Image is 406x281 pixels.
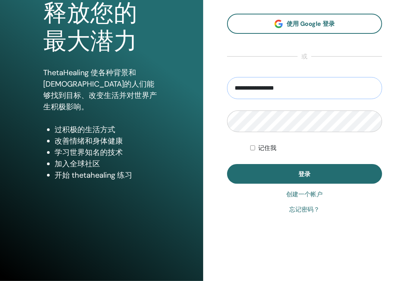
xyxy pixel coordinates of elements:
[250,144,382,153] div: Keep me authenticated indefinitely or until I manually logout
[227,14,382,34] a: 使用 Google 登录
[258,144,276,153] label: 记住我
[287,20,335,28] span: 使用 Google 登录
[298,170,310,178] span: 登录
[55,158,160,169] li: 加入全球社区
[227,164,382,184] button: 登录
[286,190,323,199] a: 创建一个帐户
[55,135,160,147] li: 改善情绪和身体健康
[55,124,160,135] li: 过积极的生活方式
[289,205,320,214] a: 忘记密码？
[55,169,160,181] li: 开始 thetahealing 练习
[43,67,160,112] p: ThetaHealing 使各种背景和[DEMOGRAPHIC_DATA]的人们能够找到目标、改变生活并对世界产生积极影响。
[55,147,160,158] li: 学习世界知名的技术
[298,52,311,61] span: 或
